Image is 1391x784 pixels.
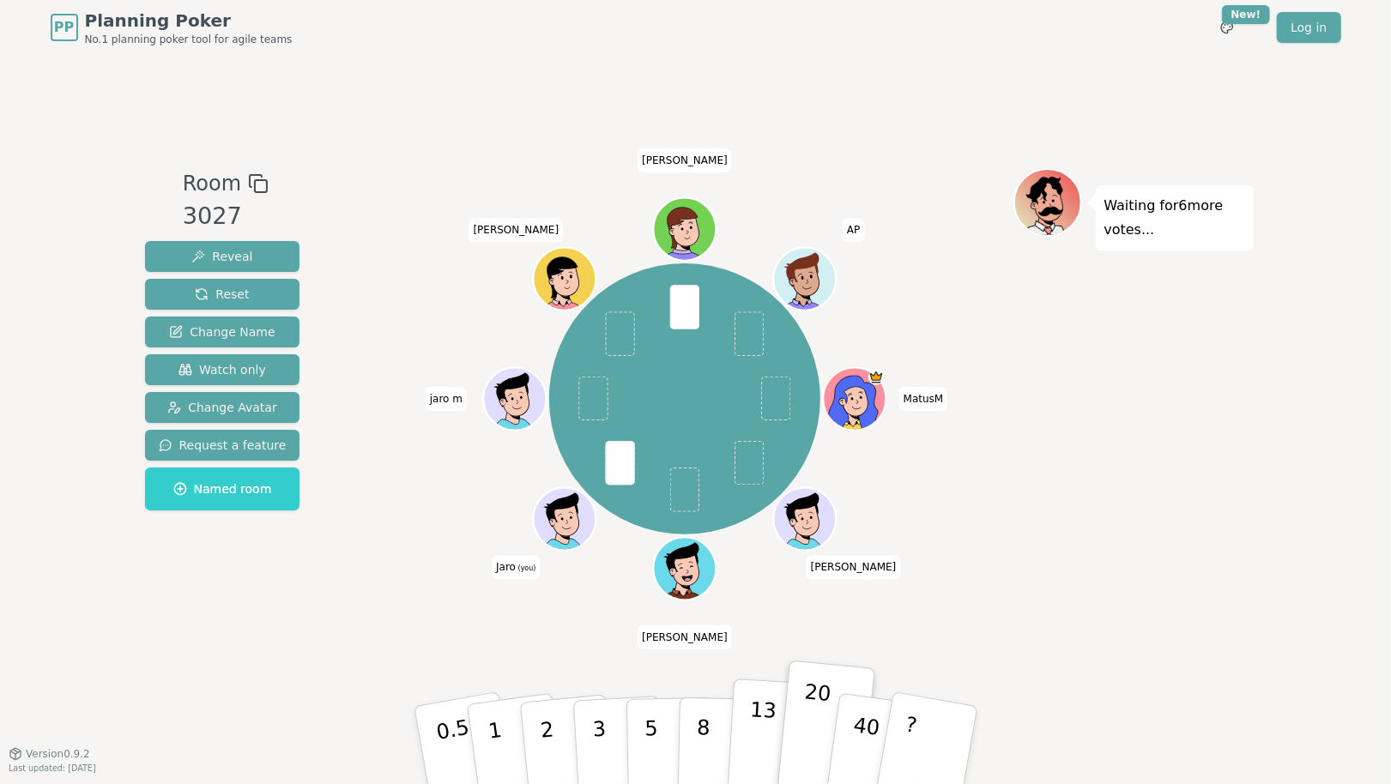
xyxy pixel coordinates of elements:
span: PP [54,17,74,38]
button: Request a feature [145,430,300,461]
button: Change Name [145,317,300,347]
span: (you) [516,565,536,573]
span: Click to change your name [426,387,467,411]
button: Reveal [145,241,300,272]
span: Named room [173,480,272,498]
span: Click to change your name [843,218,864,242]
span: Request a feature [159,437,287,454]
span: Click to change your name [638,148,732,172]
span: MatusM is the host [868,370,884,385]
button: Click to change your avatar [535,490,595,549]
p: 20 [796,680,832,775]
button: Version0.9.2 [9,747,90,761]
p: Waiting for 6 more votes... [1104,194,1245,242]
div: 3027 [183,199,269,234]
span: Version 0.9.2 [26,747,90,761]
button: Change Avatar [145,392,300,423]
div: New! [1222,5,1271,24]
span: Reveal [191,248,252,265]
span: Reset [195,286,249,303]
span: Click to change your name [469,218,564,242]
a: Log in [1277,12,1340,43]
button: Watch only [145,354,300,385]
a: PPPlanning PokerNo.1 planning poker tool for agile teams [51,9,293,46]
span: Room [183,168,241,199]
span: No.1 planning poker tool for agile teams [85,33,293,46]
span: Last updated: [DATE] [9,763,96,773]
span: Watch only [178,361,266,378]
span: Change Name [169,323,275,341]
button: Reset [145,279,300,310]
button: Named room [145,467,300,510]
span: Change Avatar [167,399,277,416]
span: Click to change your name [899,387,948,411]
span: Click to change your name [638,625,732,649]
span: Planning Poker [85,9,293,33]
span: Click to change your name [807,556,901,580]
span: Click to change your name [492,556,540,580]
button: New! [1212,12,1243,43]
